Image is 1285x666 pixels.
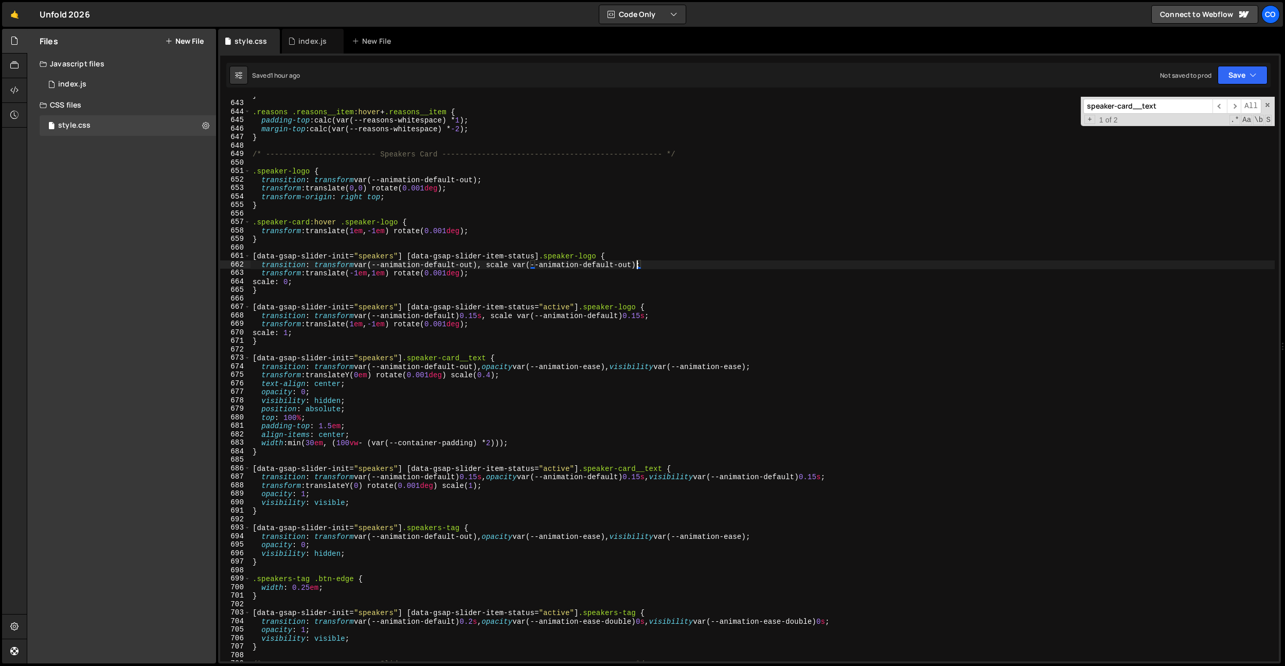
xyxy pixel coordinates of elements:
div: 667 [220,303,251,311]
div: 703 [220,608,251,617]
div: 670 [220,328,251,337]
div: 644 [220,108,251,116]
div: 665 [220,286,251,294]
div: 698 [220,566,251,575]
div: 696 [220,549,251,558]
div: 660 [220,243,251,252]
span: Toggle Replace mode [1084,115,1095,125]
div: 686 [220,464,251,473]
div: 691 [220,506,251,515]
div: 702 [220,600,251,609]
div: 1 hour ago [271,71,300,80]
div: 649 [220,150,251,159]
div: 699 [220,574,251,583]
span: ​ [1212,99,1227,114]
div: 648 [220,142,251,150]
div: 672 [220,345,251,354]
div: 690 [220,498,251,507]
div: Not saved to prod [1160,71,1211,80]
div: 668 [220,311,251,320]
div: 651 [220,167,251,176]
div: 708 [220,651,251,660]
div: 687 [220,472,251,481]
div: 652 [220,176,251,184]
div: 661 [220,252,251,260]
div: 671 [220,337,251,345]
div: 705 [220,625,251,634]
button: Code Only [599,5,686,24]
div: 684 [220,447,251,456]
div: 681 [220,422,251,430]
a: 🤙 [2,2,27,27]
span: CaseSensitive Search [1241,115,1252,125]
span: 1 of 2 [1095,116,1122,125]
div: 646 [220,125,251,133]
div: index.js [298,36,327,46]
div: style.css [58,121,91,130]
div: 673 [220,354,251,362]
div: 685 [220,455,251,464]
span: Alt-Enter [1241,99,1261,114]
div: 676 [220,379,251,388]
div: 662 [220,260,251,269]
span: RegExp Search [1229,115,1240,125]
div: 650 [220,159,251,167]
div: 674 [220,362,251,371]
div: 647 [220,133,251,142]
button: New File [165,37,204,45]
div: 688 [220,481,251,490]
div: 666 [220,294,251,303]
input: Search for [1083,99,1212,114]
button: Save [1218,66,1268,84]
span: Search In Selection [1265,115,1272,125]
div: 675 [220,371,251,379]
div: Javascript files [27,54,216,74]
div: 692 [220,515,251,524]
div: style.css [235,36,267,46]
div: 657 [220,218,251,226]
div: 694 [220,532,251,541]
div: 689 [220,489,251,498]
div: Unfold 2026 [40,8,90,21]
div: 655 [220,201,251,209]
div: Saved [252,71,300,80]
h2: Files [40,36,58,47]
div: 680 [220,413,251,422]
div: 677 [220,388,251,396]
div: 704 [220,617,251,626]
div: 659 [220,235,251,243]
div: 683 [220,439,251,447]
div: 656 [220,209,251,218]
div: 693 [220,523,251,532]
div: New File [352,36,395,46]
div: CSS files [27,95,216,115]
a: Co [1261,5,1280,24]
div: 653 [220,184,251,192]
span: Whole Word Search [1253,115,1264,125]
div: 669 [220,320,251,328]
div: 706 [220,634,251,643]
div: 663 [220,269,251,277]
div: 664 [220,277,251,286]
div: 645 [220,116,251,125]
span: ​ [1227,99,1241,114]
div: 701 [220,591,251,600]
div: 654 [220,192,251,201]
div: index.js [58,80,86,89]
div: 17293/47925.css [40,115,216,136]
div: 658 [220,226,251,235]
div: 17293/47924.js [40,74,216,95]
div: 682 [220,430,251,439]
div: 695 [220,540,251,549]
div: 697 [220,557,251,566]
div: 707 [220,642,251,651]
div: 679 [220,405,251,413]
a: Connect to Webflow [1151,5,1258,24]
div: 678 [220,396,251,405]
div: 643 [220,99,251,108]
div: 700 [220,583,251,592]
